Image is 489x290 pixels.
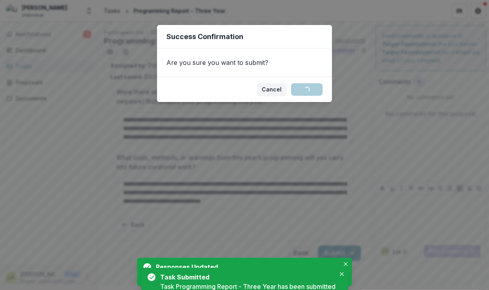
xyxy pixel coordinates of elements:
[257,83,286,96] button: Cancel
[156,262,336,272] div: Responses Updated
[157,48,332,77] div: Are you sure you want to submit?
[157,25,332,48] header: Success Confirmation
[337,269,346,279] button: Close
[160,272,332,282] div: Task Submitted
[341,259,350,269] button: Close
